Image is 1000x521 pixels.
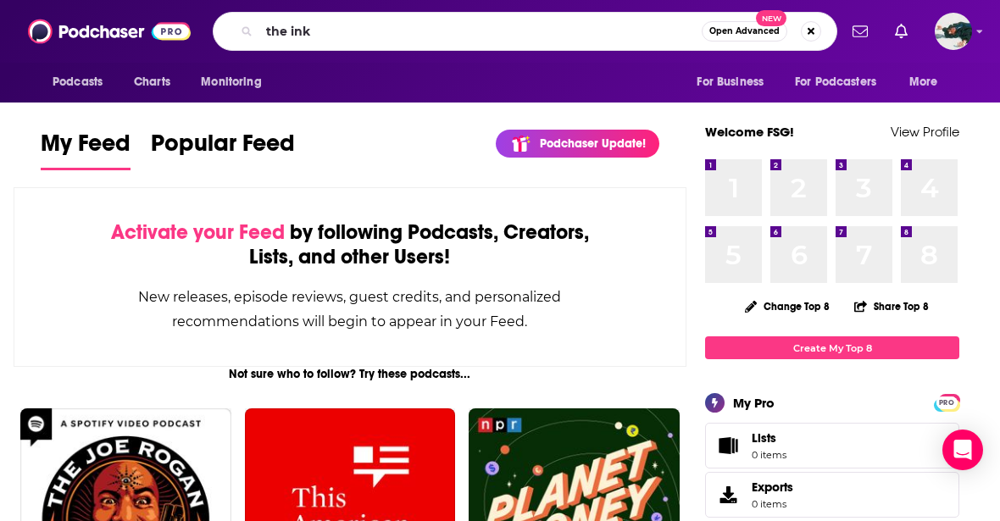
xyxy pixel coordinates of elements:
span: Charts [134,70,170,94]
button: open menu [189,66,283,98]
a: Show notifications dropdown [888,17,914,46]
button: open menu [41,66,125,98]
span: Monitoring [201,70,261,94]
span: 0 items [752,498,793,510]
div: by following Podcasts, Creators, Lists, and other Users! [99,220,601,269]
span: My Feed [41,129,131,168]
button: Change Top 8 [735,296,840,317]
span: For Business [697,70,764,94]
input: Search podcasts, credits, & more... [259,18,702,45]
a: View Profile [891,124,959,140]
a: Exports [705,472,959,518]
span: More [909,70,938,94]
p: Podchaser Update! [540,136,646,151]
button: Share Top 8 [853,290,930,323]
a: Create My Top 8 [705,336,959,359]
div: Not sure who to follow? Try these podcasts... [14,367,686,381]
span: Logged in as fsg.publicity [935,13,972,50]
span: Exports [752,479,793,495]
button: open menu [784,66,901,98]
a: Welcome FSG! [705,124,794,140]
span: New [756,10,786,26]
a: Lists [705,423,959,468]
span: 0 items [752,449,786,461]
img: Podchaser - Follow, Share and Rate Podcasts [28,15,191,47]
button: Open AdvancedNew [702,21,787,42]
button: open menu [897,66,959,98]
div: Search podcasts, credits, & more... [213,12,837,51]
span: Lists [752,430,776,446]
button: open menu [685,66,785,98]
div: Open Intercom Messenger [942,430,983,470]
span: For Podcasters [795,70,876,94]
a: Charts [123,66,181,98]
div: My Pro [733,395,775,411]
span: Open Advanced [709,27,780,36]
span: Popular Feed [151,129,295,168]
button: Show profile menu [935,13,972,50]
span: Activate your Feed [111,219,285,245]
img: User Profile [935,13,972,50]
a: PRO [936,396,957,408]
span: Podcasts [53,70,103,94]
span: Exports [711,483,745,507]
a: Show notifications dropdown [846,17,875,46]
span: PRO [936,396,957,409]
a: Popular Feed [151,129,295,170]
span: Lists [711,434,745,457]
a: My Feed [41,129,131,170]
div: New releases, episode reviews, guest credits, and personalized recommendations will begin to appe... [99,285,601,334]
span: Lists [752,430,786,446]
